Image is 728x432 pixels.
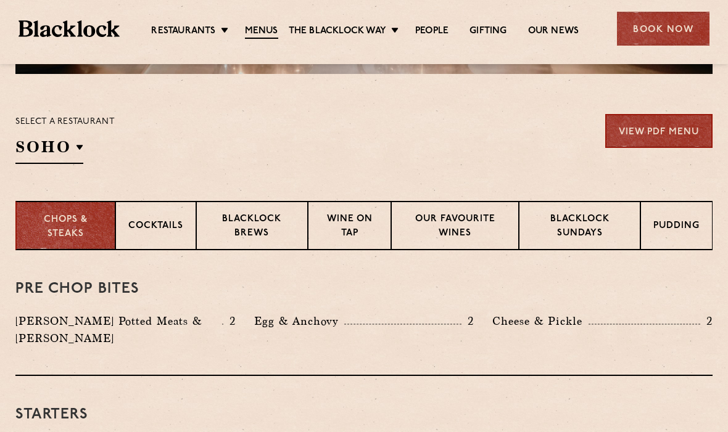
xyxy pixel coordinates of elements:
[15,281,713,297] h3: Pre Chop Bites
[15,312,222,347] p: [PERSON_NAME] Potted Meats & [PERSON_NAME]
[128,219,183,235] p: Cocktails
[151,25,215,38] a: Restaurants
[245,25,278,39] a: Menus
[528,25,579,38] a: Our News
[469,25,507,38] a: Gifting
[321,213,379,242] p: Wine on Tap
[415,25,449,38] a: People
[700,313,713,329] p: 2
[223,313,236,329] p: 2
[15,114,115,130] p: Select a restaurant
[617,12,709,46] div: Book Now
[461,313,474,329] p: 2
[209,213,295,242] p: Blacklock Brews
[492,312,589,330] p: Cheese & Pickle
[19,20,120,38] img: BL_Textured_Logo-footer-cropped.svg
[254,312,344,330] p: Egg & Anchovy
[532,213,627,242] p: Blacklock Sundays
[29,213,102,241] p: Chops & Steaks
[404,213,506,242] p: Our favourite wines
[15,136,83,164] h2: SOHO
[605,114,713,148] a: View PDF Menu
[653,219,700,235] p: Pudding
[289,25,386,38] a: The Blacklock Way
[15,407,713,423] h3: Starters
